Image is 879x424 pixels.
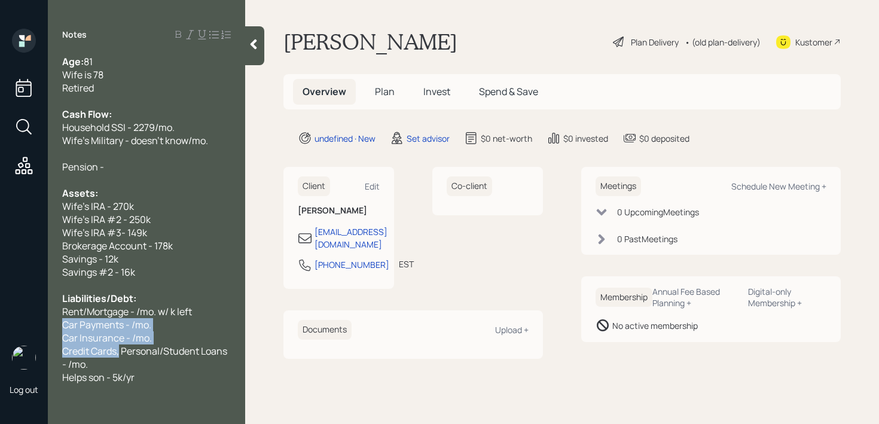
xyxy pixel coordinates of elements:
span: Spend & Save [479,85,538,98]
h1: [PERSON_NAME] [283,29,457,55]
span: Credit Cards, Personal/Student Loans - /mo. [62,344,229,371]
div: $0 deposited [639,132,689,145]
span: Wife's IRA - 270k [62,200,134,213]
div: [EMAIL_ADDRESS][DOMAIN_NAME] [315,225,387,251]
span: Overview [303,85,346,98]
span: Assets: [62,187,98,200]
div: Annual Fee Based Planning + [652,286,738,309]
span: Retired [62,81,94,94]
label: Notes [62,29,87,41]
span: Rent/Mortgage - /mo. w/ k left [62,305,192,318]
span: Helps son - 5k/yr [62,371,135,384]
span: Brokerage Account - 178k [62,239,173,252]
span: Wife's Military - doesn't know/mo. [62,134,208,147]
span: Savings #2 - 16k [62,266,135,279]
span: Pension - [62,160,104,173]
h6: Documents [298,320,352,340]
div: Upload + [495,324,529,335]
div: Log out [10,384,38,395]
span: Car Insurance - /mo. [62,331,152,344]
span: Household SSI - 2279/mo. [62,121,175,134]
div: Schedule New Meeting + [731,181,826,192]
img: retirable_logo.png [12,346,36,370]
span: Liabilities/Debt: [62,292,136,305]
h6: Membership [596,288,652,307]
div: Digital-only Membership + [748,286,826,309]
span: Wife's IRA #3- 149k [62,226,147,239]
div: undefined · New [315,132,376,145]
h6: Meetings [596,176,641,196]
div: Edit [365,181,380,192]
span: Wife is 78 [62,68,103,81]
div: 0 Upcoming Meeting s [617,206,699,218]
div: EST [399,258,414,270]
div: Set advisor [407,132,450,145]
span: Cash Flow: [62,108,112,121]
span: 81 [84,55,93,68]
div: No active membership [612,319,698,332]
div: • (old plan-delivery) [685,36,761,48]
div: Kustomer [795,36,832,48]
span: Savings - 12k [62,252,118,266]
span: Wife's IRA #2 - 250k [62,213,151,226]
h6: Co-client [447,176,492,196]
span: Invest [423,85,450,98]
span: Age: [62,55,84,68]
div: [PHONE_NUMBER] [315,258,389,271]
span: Car Payments - /mo. [62,318,151,331]
span: Plan [375,85,395,98]
h6: [PERSON_NAME] [298,206,380,216]
h6: Client [298,176,330,196]
div: Plan Delivery [631,36,679,48]
div: $0 invested [563,132,608,145]
div: $0 net-worth [481,132,532,145]
div: 0 Past Meeting s [617,233,677,245]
